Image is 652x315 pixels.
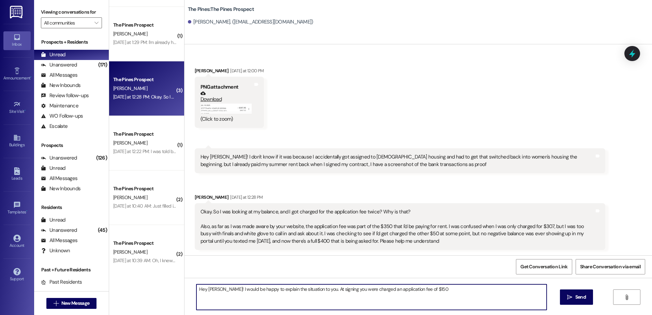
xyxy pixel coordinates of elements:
i:  [567,295,572,300]
div: (171) [97,60,109,70]
div: New Inbounds [41,82,80,89]
div: [PERSON_NAME] [195,194,605,203]
div: [DATE] at 12:22 PM: I was told by them to have you contact them, I have an exception through them... [113,148,373,154]
a: Buildings [3,132,31,150]
span: [PERSON_NAME] [113,31,147,37]
div: All Messages [41,175,77,182]
div: Maintenance [41,102,78,109]
label: Viewing conversations for [41,7,102,17]
div: Unread [41,216,65,224]
i:  [54,301,59,306]
div: [DATE] at 12:00 PM [228,67,264,74]
div: Unanswered [41,61,77,69]
div: Unread [41,51,65,58]
button: Send [560,289,593,305]
button: New Message [46,298,97,309]
textarea: Hey [PERSON_NAME]! I would be happy to explain the situation to you. At signing you were charged ... [196,284,546,310]
div: Hey [PERSON_NAME]! I don't know if it was because I accidentally got assigned to [DEMOGRAPHIC_DAT... [201,153,594,168]
i:  [624,295,629,300]
div: Residents [34,204,109,211]
b: The Pines: The Pines Prospect [188,6,254,13]
div: [DATE] at 1:29 PM: I'm already have a place [113,39,196,45]
div: [DATE] at 10:40 AM: Just filled it out [113,203,182,209]
div: Escalate [41,123,68,130]
span: Send [575,294,586,301]
div: All Messages [41,72,77,79]
div: All Messages [41,237,77,244]
div: The Pines Prospect [113,76,176,83]
span: New Message [61,300,89,307]
div: The Pines Prospect [113,21,176,29]
span: [PERSON_NAME] [113,249,147,255]
div: Okay. So I was looking at my balance, and I got charged for the application fee twice? Why is tha... [201,208,594,245]
div: [PERSON_NAME]. ([EMAIL_ADDRESS][DOMAIN_NAME]) [188,18,313,26]
a: Site Visit • [3,99,31,117]
div: Past Residents [41,279,82,286]
div: Review follow-ups [41,92,89,99]
span: [PERSON_NAME] [113,85,147,91]
div: Unanswered [41,154,77,162]
a: Support [3,266,31,284]
div: Prospects + Residents [34,39,109,46]
div: WO Follow-ups [41,112,83,120]
div: (Click to zoom) [201,116,252,123]
b: PNG attachment [201,84,238,90]
div: Unknown [41,247,70,254]
div: The Pines Prospect [113,240,176,247]
span: Get Conversation Link [520,263,567,270]
div: The Pines Prospect [113,185,176,192]
i:  [94,20,98,26]
button: Share Conversation via email [576,259,645,274]
span: • [30,75,31,79]
a: Inbox [3,31,31,50]
div: [DATE] at 12:28 PM [228,194,263,201]
a: Templates • [3,199,31,217]
div: (45) [96,225,109,236]
div: (126) [94,153,109,163]
div: [PERSON_NAME] [195,67,264,77]
button: Get Conversation Link [516,259,572,274]
div: New Inbounds [41,185,80,192]
div: [DATE] at 10:39 AM: Oh, I knew that my charge was 350 something and i thought it paid it all. I j... [113,257,363,264]
div: The Pines Prospect [113,131,176,138]
span: • [25,108,26,113]
span: [PERSON_NAME] [113,194,147,200]
input: All communities [44,17,91,28]
div: Prospects [34,142,109,149]
a: Download [201,91,252,103]
span: [PERSON_NAME] [113,140,147,146]
a: Account [3,232,31,251]
button: Zoom image [201,103,252,114]
a: Leads [3,165,31,184]
span: Share Conversation via email [580,263,641,270]
span: • [26,209,27,213]
img: ResiDesk Logo [10,6,24,18]
div: Unanswered [41,227,77,234]
div: Unread [41,165,65,172]
div: Past + Future Residents [34,266,109,273]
